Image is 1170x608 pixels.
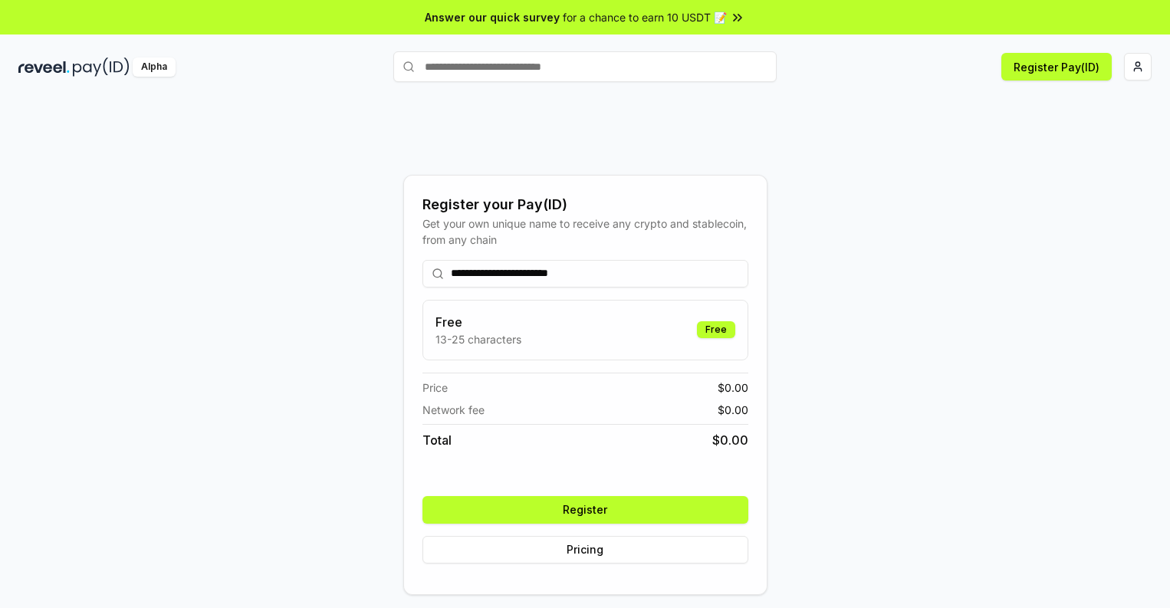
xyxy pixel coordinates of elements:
[435,331,521,347] p: 13-25 characters
[435,313,521,331] h3: Free
[422,380,448,396] span: Price
[73,58,130,77] img: pay_id
[422,215,748,248] div: Get your own unique name to receive any crypto and stablecoin, from any chain
[422,496,748,524] button: Register
[18,58,70,77] img: reveel_dark
[422,536,748,564] button: Pricing
[133,58,176,77] div: Alpha
[712,431,748,449] span: $ 0.00
[563,9,727,25] span: for a chance to earn 10 USDT 📝
[697,321,735,338] div: Free
[425,9,560,25] span: Answer our quick survey
[718,380,748,396] span: $ 0.00
[422,431,452,449] span: Total
[422,194,748,215] div: Register your Pay(ID)
[1001,53,1112,81] button: Register Pay(ID)
[422,402,485,418] span: Network fee
[718,402,748,418] span: $ 0.00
